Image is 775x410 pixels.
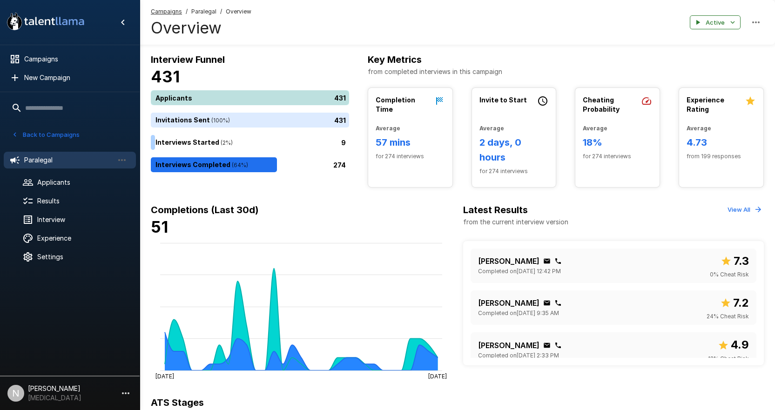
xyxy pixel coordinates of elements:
b: 51 [151,217,168,236]
h6: 18% [583,135,652,150]
div: Click to copy [554,257,562,265]
tspan: [DATE] [155,372,174,379]
span: Completed on [DATE] 9:35 AM [478,309,559,318]
b: Average [479,125,504,132]
div: Click to copy [543,257,551,265]
div: Click to copy [543,342,551,349]
div: Click to copy [543,299,551,307]
b: Experience Rating [687,96,724,113]
button: Active [690,15,741,30]
span: Overall score out of 10 [720,294,749,312]
span: for 274 interviews [376,152,445,161]
p: 431 [334,93,346,103]
p: [PERSON_NAME] [478,340,539,351]
p: 9 [341,138,346,148]
span: 24 % Cheat Risk [707,312,749,321]
b: 7.3 [734,254,749,268]
span: from 199 responses [687,152,756,161]
p: [PERSON_NAME] [478,255,539,267]
b: Key Metrics [368,54,422,65]
span: Overall score out of 10 [718,336,749,354]
span: for 274 interviews [583,152,652,161]
b: Invite to Start [479,96,527,104]
u: Campaigns [151,8,182,15]
b: Latest Results [463,204,528,215]
b: Completions (Last 30d) [151,204,259,215]
span: Completed on [DATE] 12:42 PM [478,267,561,276]
b: ATS Stages [151,397,204,408]
b: 431 [151,67,180,86]
div: Click to copy [554,342,562,349]
span: for 274 interviews [479,167,549,176]
span: Completed on [DATE] 2:33 PM [478,351,559,360]
span: 12 % Cheat Risk [708,354,749,363]
b: Interview Funnel [151,54,225,65]
b: Average [687,125,711,132]
p: 274 [333,160,346,170]
b: Average [376,125,400,132]
p: from completed interviews in this campaign [368,67,764,76]
h4: Overview [151,18,251,38]
div: Click to copy [554,299,562,307]
span: / [220,7,222,16]
p: [PERSON_NAME] [478,297,539,309]
span: Paralegal [191,7,216,16]
h6: 57 mins [376,135,445,150]
b: 7.2 [733,296,749,309]
button: View All [725,202,764,217]
h6: 4.73 [687,135,756,150]
span: Overall score out of 10 [721,252,749,270]
span: Overview [226,7,251,16]
b: Cheating Probability [583,96,620,113]
h6: 2 days, 0 hours [479,135,549,165]
span: / [186,7,188,16]
p: from the current interview version [463,217,568,227]
tspan: [DATE] [428,372,447,379]
b: 4.9 [731,338,749,351]
b: Average [583,125,607,132]
b: Completion Time [376,96,415,113]
p: 431 [334,115,346,125]
span: 0 % Cheat Risk [710,270,749,279]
